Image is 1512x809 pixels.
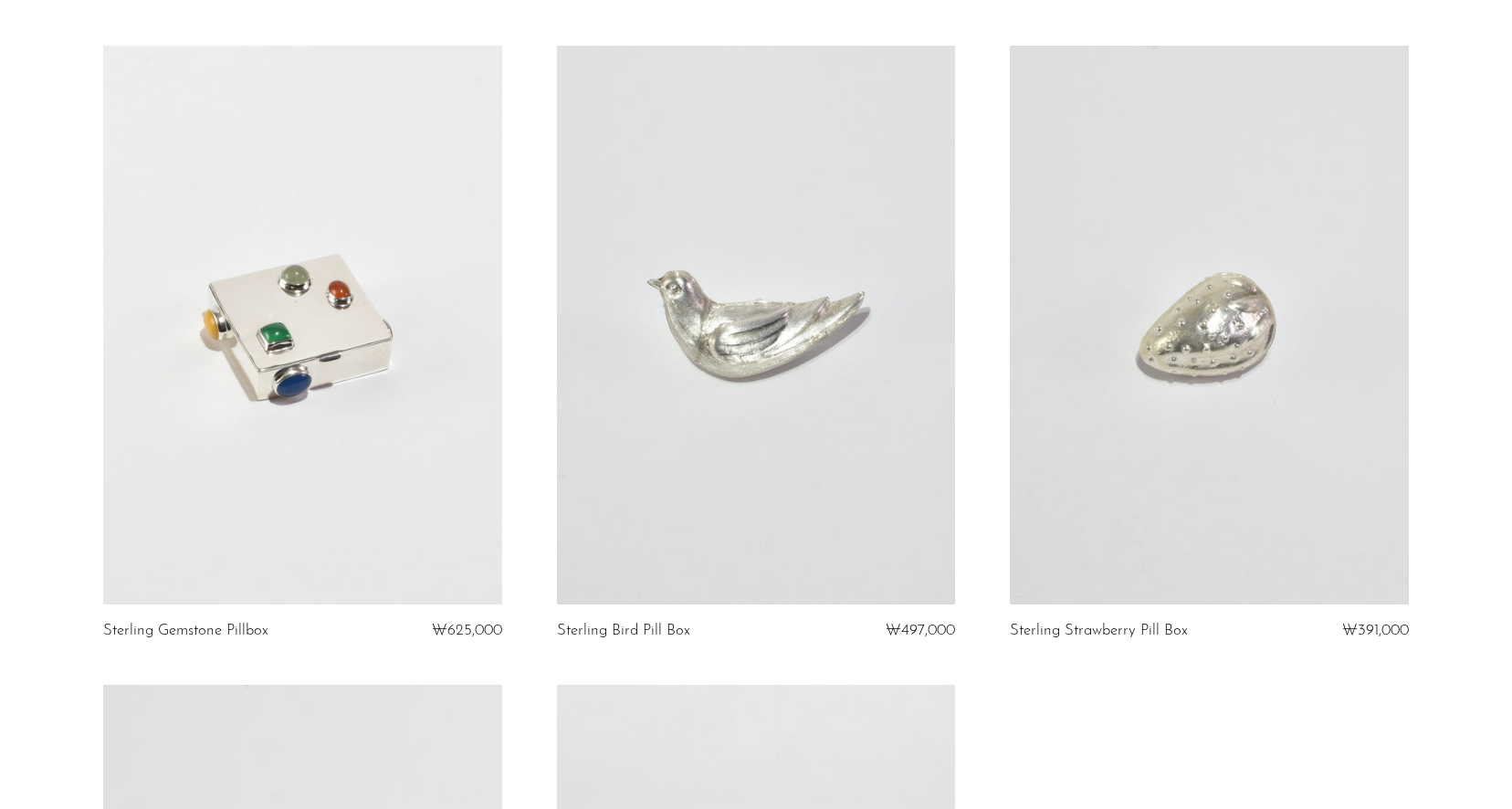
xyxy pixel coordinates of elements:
[1010,623,1188,639] a: Sterling Strawberry Pill Box
[886,623,955,638] span: ₩497,000
[1342,623,1409,638] span: ₩391,000
[103,623,268,639] a: Sterling Gemstone Pillbox
[432,623,502,638] span: ₩625,000
[557,623,690,639] a: Sterling Bird Pill Box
